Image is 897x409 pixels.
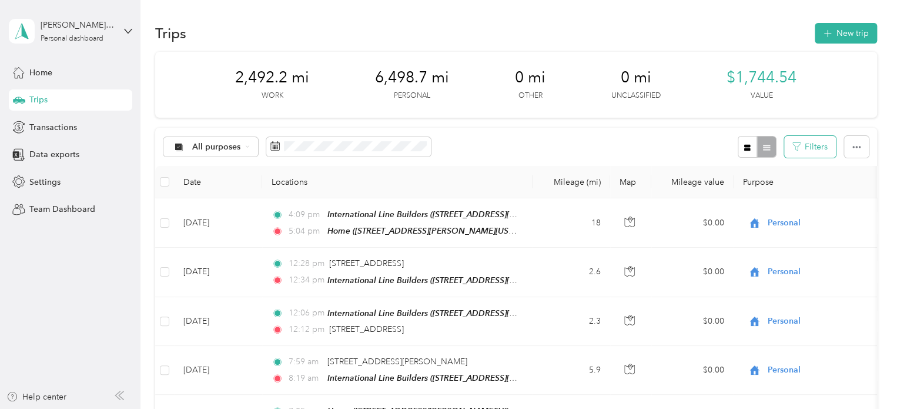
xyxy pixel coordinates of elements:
span: $1,744.54 [727,68,796,87]
span: [STREET_ADDRESS] [329,324,404,334]
span: International Line Builders ([STREET_ADDRESS][US_STATE]) [327,210,550,220]
span: 7:59 am [288,355,322,368]
span: Personal [768,265,875,278]
th: Mileage (mi) [533,166,610,198]
span: Team Dashboard [29,203,95,215]
button: Help center [6,391,66,403]
td: 2.6 [533,248,610,297]
span: Personal [768,364,875,377]
div: Personal dashboard [41,35,103,42]
p: Work [262,91,283,101]
span: 12:34 pm [288,274,322,287]
span: [STREET_ADDRESS] [329,258,404,268]
button: New trip [815,23,877,44]
span: 5:04 pm [288,225,322,238]
span: [STREET_ADDRESS][PERSON_NAME] [327,357,467,367]
span: All purposes [192,143,241,151]
span: Personal [768,217,875,230]
p: Value [751,91,773,101]
span: Personal [768,315,875,328]
p: Personal [394,91,430,101]
td: $0.00 [651,297,734,346]
th: Date [174,166,262,198]
span: International Line Builders ([STREET_ADDRESS][US_STATE]) [327,373,550,383]
span: 4:09 pm [288,208,322,221]
span: 8:19 am [288,372,322,385]
th: Map [610,166,651,198]
span: Transactions [29,121,77,134]
td: [DATE] [174,346,262,395]
h1: Trips [155,27,186,39]
td: [DATE] [174,198,262,248]
iframe: Everlance-gr Chat Button Frame [831,343,897,409]
span: 0 mi [515,68,545,87]
th: Locations [262,166,533,198]
span: Home [29,66,52,79]
th: Mileage value [651,166,734,198]
span: Settings [29,176,61,188]
span: Trips [29,94,48,106]
td: 18 [533,198,610,248]
td: $0.00 [651,198,734,248]
td: 5.9 [533,346,610,395]
span: 0 mi [621,68,651,87]
span: 12:12 pm [288,323,324,336]
td: [DATE] [174,297,262,346]
td: $0.00 [651,248,734,297]
td: [DATE] [174,248,262,297]
p: Other [518,91,543,101]
span: International Line Builders ([STREET_ADDRESS][US_STATE]) [327,275,550,285]
span: Data exports [29,148,79,161]
td: 2.3 [533,297,610,346]
div: [PERSON_NAME] & [PERSON_NAME] [41,19,114,31]
td: $0.00 [651,346,734,395]
span: 2,492.2 mi [235,68,309,87]
span: 12:28 pm [288,257,324,270]
p: Unclassified [611,91,661,101]
button: Filters [784,136,836,158]
span: Home ([STREET_ADDRESS][PERSON_NAME][US_STATE][US_STATE]) [327,226,580,236]
span: International Line Builders ([STREET_ADDRESS][US_STATE]) [327,308,550,318]
span: 12:06 pm [288,307,322,320]
span: 6,498.7 mi [375,68,449,87]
